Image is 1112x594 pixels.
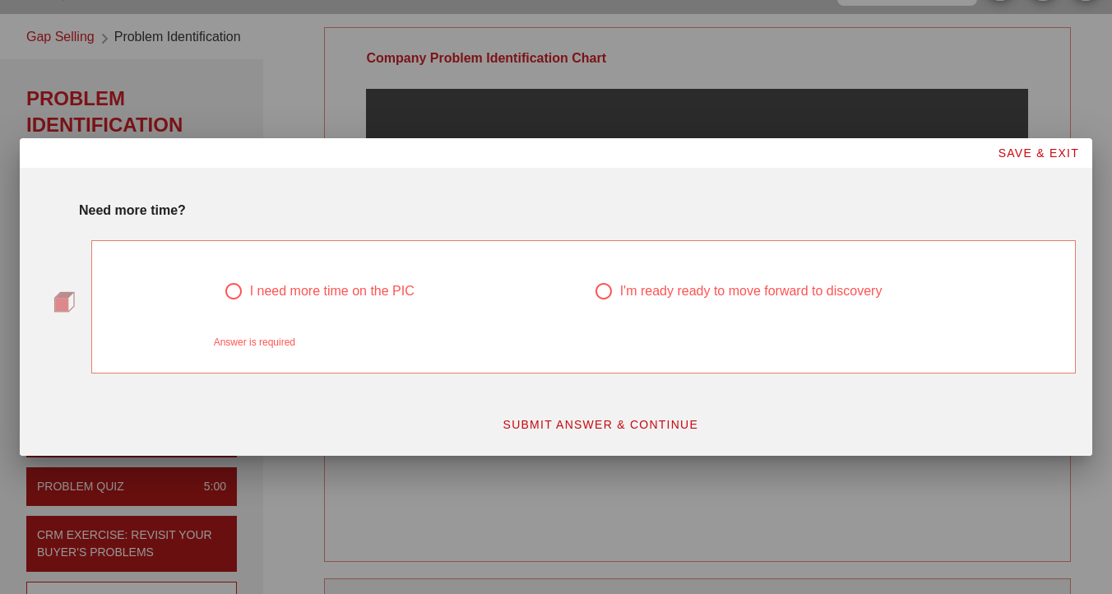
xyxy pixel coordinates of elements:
[53,291,75,313] img: question-bullet.png
[250,283,415,299] div: I need more time on the PIC
[620,283,883,299] div: I'm ready ready to move forward to discovery
[214,337,954,347] div: Answer is required
[997,146,1079,160] span: SAVE & EXIT
[79,203,186,217] strong: Need more time?
[984,138,1092,168] button: SAVE & EXIT
[502,418,698,431] span: SUBMIT ANSWER & CONTINUE
[489,410,711,439] button: SUBMIT ANSWER & CONTINUE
